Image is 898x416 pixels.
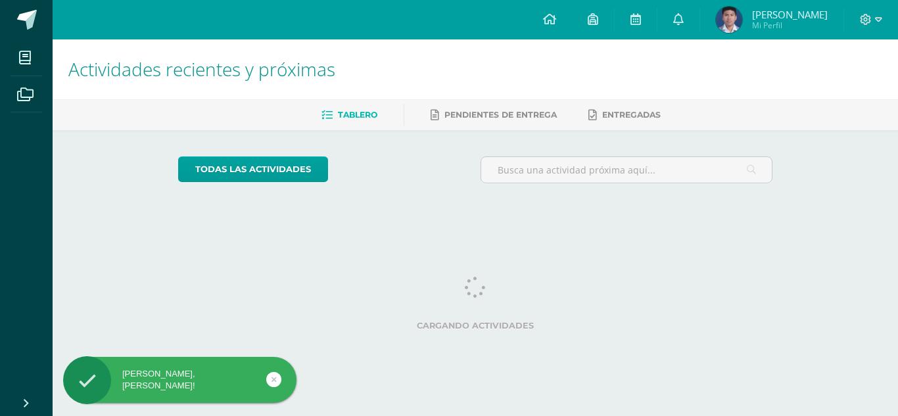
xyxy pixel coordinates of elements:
[178,156,328,182] a: todas las Actividades
[178,321,773,331] label: Cargando actividades
[68,57,335,81] span: Actividades recientes y próximas
[752,20,828,31] span: Mi Perfil
[431,104,557,126] a: Pendientes de entrega
[752,8,828,21] span: [PERSON_NAME]
[716,7,742,33] img: c7adf94728d711ccc9dcd835d232940d.png
[321,104,377,126] a: Tablero
[602,110,661,120] span: Entregadas
[481,157,772,183] input: Busca una actividad próxima aquí...
[444,110,557,120] span: Pendientes de entrega
[338,110,377,120] span: Tablero
[63,368,296,392] div: [PERSON_NAME], [PERSON_NAME]!
[588,104,661,126] a: Entregadas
